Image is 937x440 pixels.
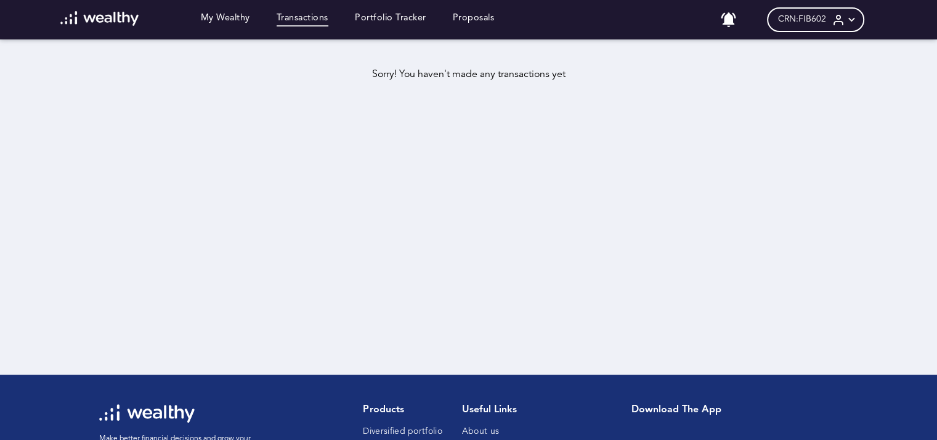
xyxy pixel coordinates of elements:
div: Sorry! You haven't made any transactions yet [30,69,907,81]
a: Portfolio Tracker [355,13,426,26]
h1: Useful Links [462,404,532,416]
a: Proposals [453,13,495,26]
img: wl-logo-white.svg [60,11,139,26]
a: Diversified portfolio [363,427,442,436]
h1: Products [363,404,442,416]
a: My Wealthy [201,13,250,26]
span: CRN: FIB602 [778,14,826,25]
img: wl-logo-white.svg [99,404,195,423]
h1: Download the app [631,404,829,416]
a: About us [462,427,499,436]
a: Transactions [277,13,328,26]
